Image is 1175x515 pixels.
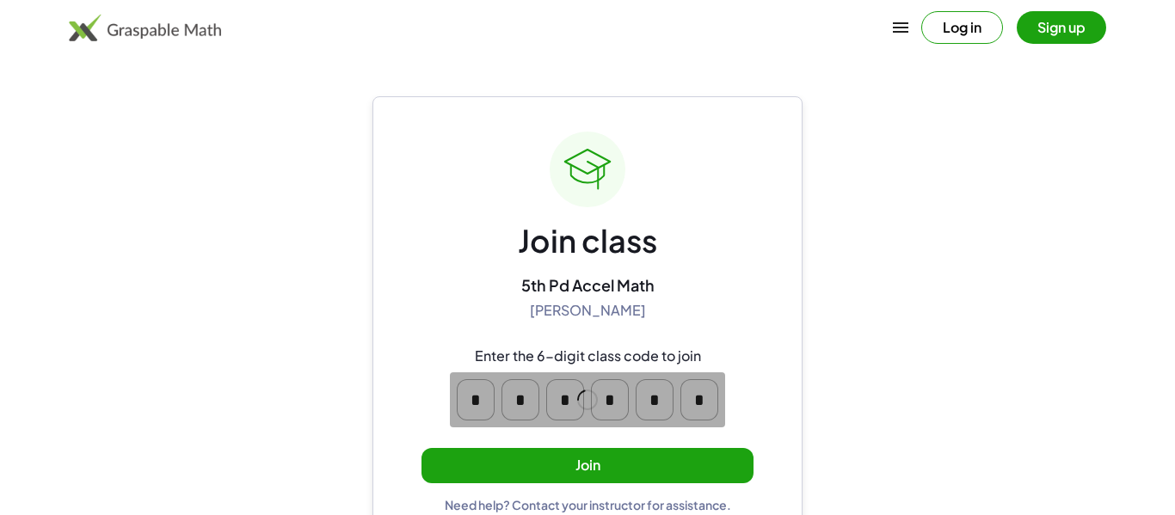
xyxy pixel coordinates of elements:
[1017,11,1106,44] button: Sign up
[518,221,657,261] div: Join class
[530,302,646,320] div: [PERSON_NAME]
[475,347,701,365] div: Enter the 6-digit class code to join
[445,497,731,512] div: Need help? Contact your instructor for assistance.
[421,448,754,483] button: Join
[921,11,1003,44] button: Log in
[521,275,655,295] div: 5th Pd Accel Math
